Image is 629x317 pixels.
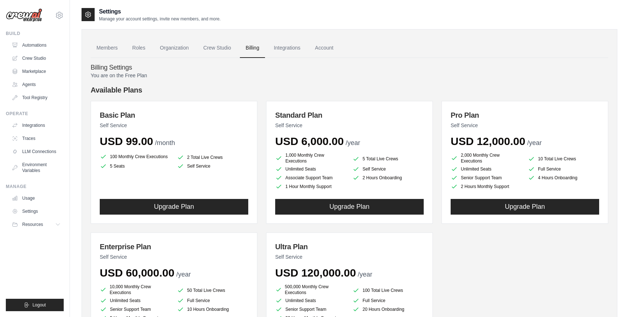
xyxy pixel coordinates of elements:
[275,284,347,296] li: 500,000 Monthly Crew Executions
[451,122,599,129] p: Self Service
[275,183,347,190] li: 1 Hour Monthly Support
[352,174,424,181] li: 2 Hours Onboarding
[100,135,153,147] span: USD 99.00
[100,199,248,215] button: Upgrade Plan
[32,302,46,308] span: Logout
[6,184,64,189] div: Manage
[275,110,424,120] h3: Standard Plan
[6,299,64,311] button: Logout
[451,152,522,164] li: 2,000 Monthly Crew Executions
[100,152,171,161] li: 100 Monthly Crew Executions
[275,152,347,164] li: 1,000 Monthly Crew Executions
[176,271,191,278] span: /year
[177,306,248,313] li: 10 Hours Onboarding
[352,297,424,304] li: Full Service
[528,154,599,164] li: 10 Total Live Crews
[100,267,174,279] span: USD 60,000.00
[99,16,221,22] p: Manage your account settings, invite new members, and more.
[177,154,248,161] li: 2 Total Live Crews
[275,135,344,147] span: USD 6,000.00
[275,297,347,304] li: Unlimited Seats
[275,306,347,313] li: Senior Support Team
[155,139,175,146] span: /month
[100,297,171,304] li: Unlimited Seats
[9,219,64,230] button: Resources
[352,285,424,296] li: 100 Total Live Crews
[268,38,306,58] a: Integrations
[451,199,599,215] button: Upgrade Plan
[451,183,522,190] li: 2 Hours Monthly Support
[9,92,64,103] a: Tool Registry
[9,159,64,176] a: Environment Variables
[100,284,171,296] li: 10,000 Monthly Crew Executions
[451,165,522,173] li: Unlimited Seats
[275,253,424,261] p: Self Service
[9,52,64,64] a: Crew Studio
[451,174,522,181] li: Senior Support Team
[100,163,171,170] li: 5 Seats
[100,122,248,129] p: Self Service
[528,165,599,173] li: Full Service
[6,8,42,22] img: Logo
[9,39,64,51] a: Automations
[198,38,237,58] a: Crew Studio
[358,271,372,278] span: /year
[99,7,221,16] h2: Settings
[100,242,248,252] h3: Enterprise Plan
[6,31,64,36] div: Build
[9,66,64,77] a: Marketplace
[100,306,171,313] li: Senior Support Team
[345,139,360,146] span: /year
[451,135,525,147] span: USD 12,000.00
[352,306,424,313] li: 20 Hours Onboarding
[309,38,339,58] a: Account
[100,110,248,120] h3: Basic Plan
[91,72,608,79] p: You are on the Free Plan
[275,174,347,181] li: Associate Support Team
[275,165,347,173] li: Unlimited Seats
[91,85,608,95] h4: Available Plans
[91,38,123,58] a: Members
[9,133,64,144] a: Traces
[154,38,194,58] a: Organization
[275,199,424,215] button: Upgrade Plan
[177,163,248,170] li: Self Service
[240,38,265,58] a: Billing
[177,297,248,304] li: Full Service
[275,267,356,279] span: USD 120,000.00
[6,111,64,117] div: Operate
[22,222,43,227] span: Resources
[352,165,424,173] li: Self Service
[9,206,64,217] a: Settings
[352,154,424,164] li: 5 Total Live Crews
[91,64,608,72] h4: Billing Settings
[126,38,151,58] a: Roles
[528,174,599,181] li: 4 Hours Onboarding
[9,146,64,157] a: LLM Connections
[275,122,424,129] p: Self Service
[275,242,424,252] h3: Ultra Plan
[9,192,64,204] a: Usage
[9,120,64,131] a: Integrations
[9,79,64,90] a: Agents
[177,285,248,296] li: 50 Total Live Crews
[100,253,248,261] p: Self Service
[451,110,599,120] h3: Pro Plan
[527,139,542,146] span: /year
